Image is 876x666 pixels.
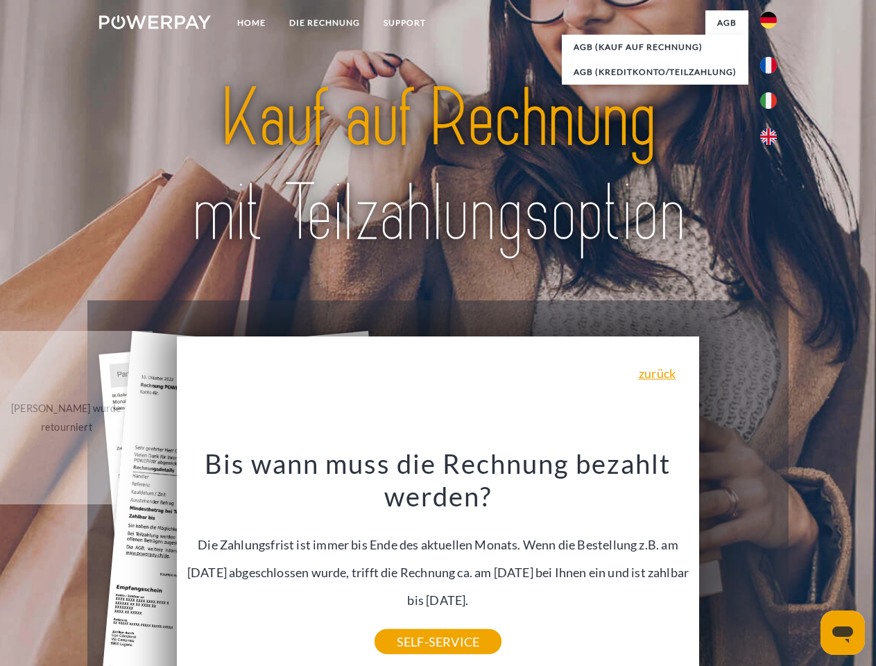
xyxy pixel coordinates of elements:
[185,447,692,642] div: Die Zahlungsfrist ist immer bis Ende des aktuellen Monats. Wenn die Bestellung z.B. am [DATE] abg...
[562,60,748,85] a: AGB (Kreditkonto/Teilzahlung)
[185,447,692,513] h3: Bis wann muss die Rechnung bezahlt werden?
[705,10,748,35] a: agb
[372,10,438,35] a: SUPPORT
[562,35,748,60] a: AGB (Kauf auf Rechnung)
[760,92,777,109] img: it
[375,629,501,654] a: SELF-SERVICE
[760,12,777,28] img: de
[760,57,777,74] img: fr
[821,610,865,655] iframe: Schaltfläche zum Öffnen des Messaging-Fensters
[225,10,277,35] a: Home
[132,67,744,266] img: title-powerpay_de.svg
[277,10,372,35] a: DIE RECHNUNG
[760,128,777,145] img: en
[99,15,211,29] img: logo-powerpay-white.svg
[639,367,676,379] a: zurück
